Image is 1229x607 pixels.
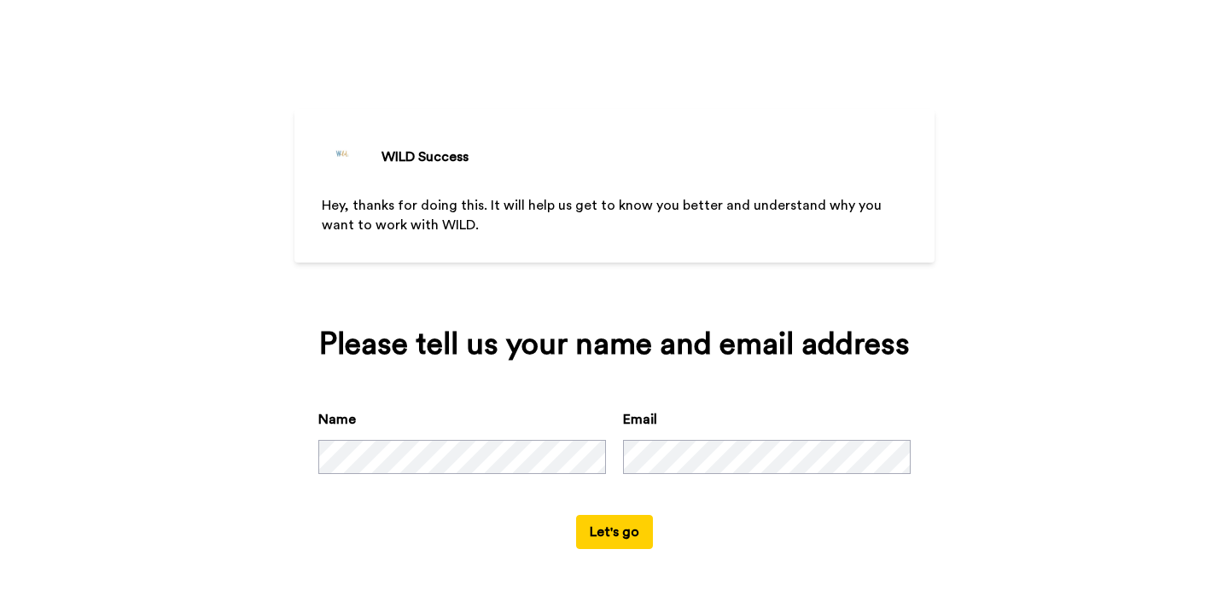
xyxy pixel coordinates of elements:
label: Name [318,409,356,430]
label: Email [623,409,657,430]
button: Let's go [576,515,653,549]
span: Hey, thanks for doing this. It will help us get to know you better and understand why you want to... [322,199,885,232]
div: Please tell us your name and email address [318,327,911,361]
div: WILD Success [382,147,469,167]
